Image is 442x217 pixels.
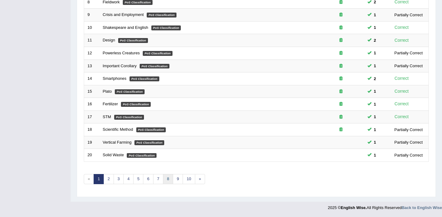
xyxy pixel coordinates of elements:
[103,114,111,119] a: STM
[371,114,378,120] span: You can still take this question
[153,174,163,184] a: 7
[147,13,176,17] em: PoS Classification
[84,9,99,21] td: 9
[173,174,183,184] a: 9
[371,24,378,31] span: You can still take this question
[114,115,144,120] em: PoS Classification
[321,37,361,43] div: Exam occurring question
[127,153,157,158] em: PoS Classification
[321,12,361,18] div: Exam occurring question
[103,76,126,81] a: Smartphones
[84,174,94,184] span: «
[392,24,411,31] div: Correct
[103,64,137,68] a: Important Corollary
[103,12,144,17] a: Crisis and Employment
[130,76,159,81] em: PoS Classification
[121,102,151,107] em: PoS Classification
[183,174,195,184] a: 10
[84,98,99,111] td: 16
[321,25,361,31] div: Exam occurring question
[133,174,143,184] a: 5
[392,100,411,107] div: Correct
[321,63,361,69] div: Exam occurring question
[84,149,99,162] td: 20
[143,174,153,184] a: 6
[84,85,99,98] td: 15
[392,139,425,145] div: Partially Correct
[321,50,361,56] div: Exam occurring question
[163,174,173,184] a: 8
[151,25,181,30] em: PoS Classification
[84,136,99,149] td: 19
[84,21,99,34] td: 10
[392,12,425,18] div: Partially Correct
[371,12,378,18] span: You can still take this question
[115,89,145,94] em: PoS Classification
[371,63,378,69] span: You can still take this question
[123,174,134,184] a: 4
[84,72,99,85] td: 14
[321,76,361,82] div: Exam occurring question
[392,50,425,56] div: Partially Correct
[371,152,378,158] span: You can still take this question
[328,202,442,211] div: 2025 © All Rights Reserved
[94,174,104,184] a: 1
[321,127,361,133] div: Exam occurring question
[392,113,411,120] div: Correct
[371,37,378,44] span: You can still take this question
[371,101,378,107] span: You can still take this question
[371,76,378,82] span: You can still take this question
[84,110,99,123] td: 17
[103,174,114,184] a: 2
[392,37,411,44] div: Correct
[341,205,366,210] strong: English Wise.
[321,114,361,120] div: Exam occurring question
[392,88,411,95] div: Correct
[103,102,118,106] a: Fertilizer
[136,127,166,132] em: PoS Classification
[103,25,148,30] a: Shakespeare and English
[321,101,361,107] div: Exam occurring question
[392,152,425,158] div: Partially Correct
[371,126,378,133] span: You can still take this question
[103,153,124,157] a: Solid Waste
[371,50,378,56] span: You can still take this question
[321,89,361,95] div: Exam occurring question
[392,75,411,82] div: Correct
[103,140,132,145] a: Vertical Farming
[84,34,99,47] td: 11
[84,60,99,72] td: 13
[195,174,205,184] a: »
[114,174,124,184] a: 3
[84,47,99,60] td: 12
[140,64,169,69] em: PoS Classification
[118,38,148,43] em: PoS Classification
[392,63,425,69] div: Partially Correct
[143,51,173,56] em: PoS Classification
[371,139,378,145] span: You can still take this question
[103,127,133,132] a: Scientific Method
[402,205,442,210] a: Back to English Wise
[103,51,140,55] a: Powerless Creatures
[371,88,378,95] span: You can still take this question
[103,89,112,94] a: Plato
[134,140,164,145] em: PoS Classification
[392,126,425,133] div: Partially Correct
[103,38,115,42] a: Design
[84,123,99,136] td: 18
